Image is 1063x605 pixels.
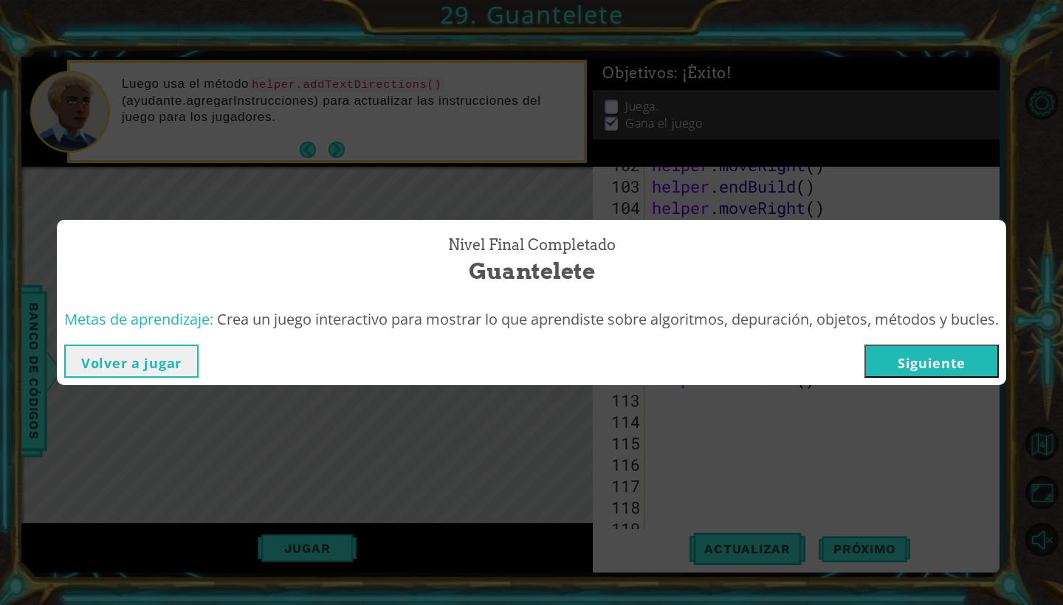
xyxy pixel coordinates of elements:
span: Metas de aprendizaje: [64,309,213,329]
span: Guantelete [469,255,595,287]
button: Siguiente [864,345,999,378]
span: Crea un juego interactivo para mostrar lo que aprendiste sobre algoritmos, depuración, objetos, m... [217,309,999,329]
span: Nivel final Completado [448,235,616,256]
button: Volver a jugar [64,345,199,378]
